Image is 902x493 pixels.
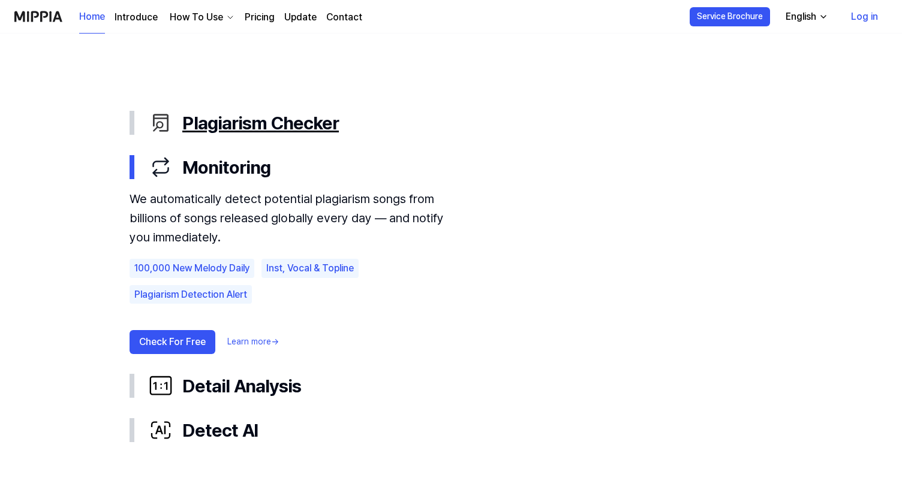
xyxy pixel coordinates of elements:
[326,10,362,25] a: Contact
[130,364,772,408] button: Detail Analysis
[690,7,770,26] button: Service Brochure
[130,189,772,364] div: Monitoring
[261,259,359,278] div: Inst, Vocal & Topline
[149,155,772,180] div: Monitoring
[130,330,215,354] button: Check For Free
[130,259,254,278] div: 100,000 New Melody Daily
[776,5,835,29] button: English
[130,408,772,452] button: Detect AI
[245,10,275,25] a: Pricing
[149,110,772,135] div: Plagiarism Checker
[227,336,279,348] a: Learn more→
[149,373,772,398] div: Detail Analysis
[167,10,235,25] button: How To Use
[130,145,772,189] button: Monitoring
[284,10,317,25] a: Update
[130,189,453,247] div: We automatically detect potential plagiarism songs from billions of songs released globally every...
[167,10,225,25] div: How To Use
[149,418,772,443] div: Detect AI
[115,10,158,25] a: Introduce
[130,101,772,145] button: Plagiarism Checker
[783,10,819,24] div: English
[130,285,252,304] div: Plagiarism Detection Alert
[79,1,105,34] a: Home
